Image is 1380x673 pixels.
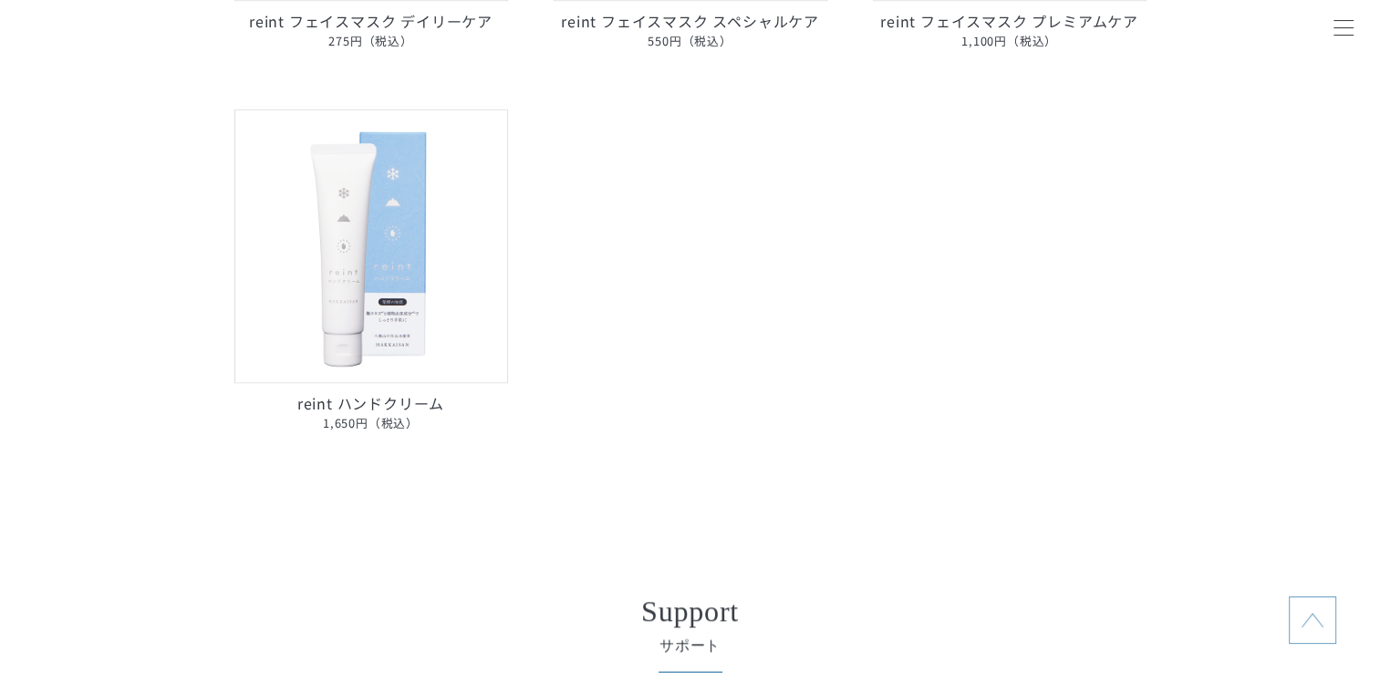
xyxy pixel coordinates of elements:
[234,32,508,51] span: 275円（税込）
[873,32,1147,51] span: 1,100円（税込）
[234,109,508,383] img: reint ハンドクリーム
[234,109,508,433] a: reint ハンドクリーム reint ハンドクリーム1,650円（税込）
[873,10,1147,51] p: reint フェイスマスク プレミアムケア
[234,10,508,51] p: reint フェイスマスク デイリーケア
[198,596,1183,626] h2: Support
[234,414,508,433] span: 1,650円（税込）
[234,392,508,433] p: reint ハンドクリーム
[554,10,827,51] p: reint フェイスマスク スペシャルケア
[198,635,1183,657] span: サポート
[554,32,827,51] span: 550円（税込）
[1302,609,1323,631] img: topに戻る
